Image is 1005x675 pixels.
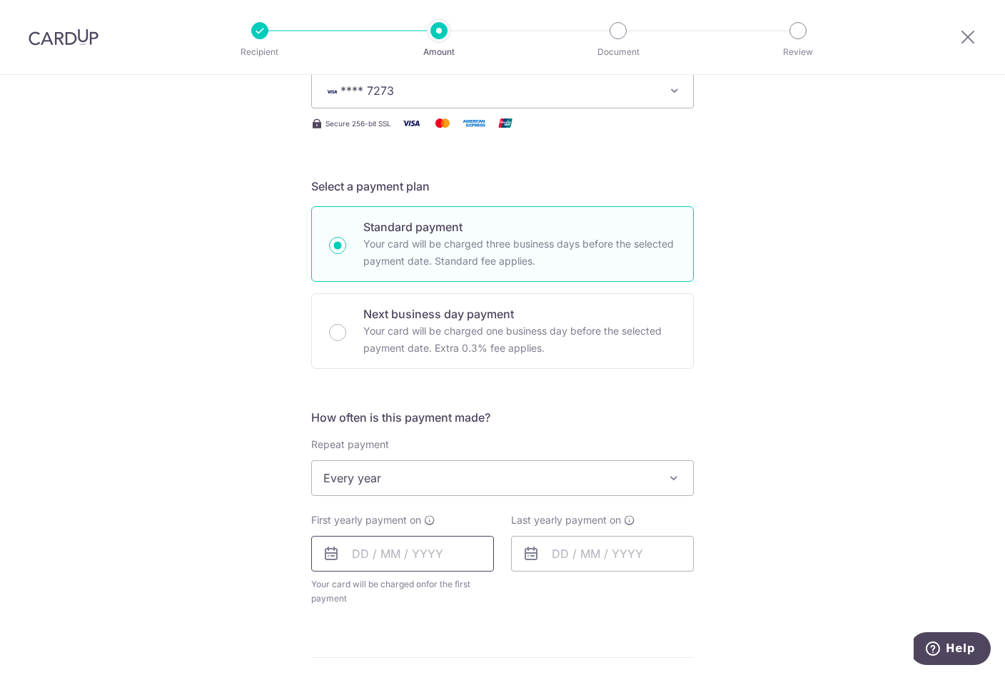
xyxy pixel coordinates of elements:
p: Amount [386,45,492,59]
p: Your card will be charged one business day before the selected payment date. Extra 0.3% fee applies. [363,323,676,357]
img: VISA [323,86,340,96]
iframe: Opens a widget where you can find more information [914,632,991,668]
input: DD / MM / YYYY [511,536,694,572]
img: Mastercard [428,114,457,132]
span: Secure 256-bit SSL [325,118,391,129]
span: Last yearly payment on [511,513,621,527]
label: Repeat payment [311,437,389,452]
span: Every year [311,460,694,496]
input: DD / MM / YYYY [311,536,494,572]
p: Your card will be charged three business days before the selected payment date. Standard fee appl... [363,235,676,270]
h5: How often is this payment made? [311,409,694,426]
p: Review [745,45,851,59]
p: Recipient [207,45,313,59]
span: Every year [312,461,693,495]
img: American Express [460,114,488,132]
p: Next business day payment [363,305,676,323]
h5: Select a payment plan [311,178,694,195]
img: Visa [397,114,425,132]
img: Union Pay [491,114,520,132]
img: CardUp [29,29,99,46]
span: Your card will be charged on [311,577,494,606]
p: Document [565,45,671,59]
span: First yearly payment on [311,513,421,527]
p: Standard payment [363,218,676,235]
